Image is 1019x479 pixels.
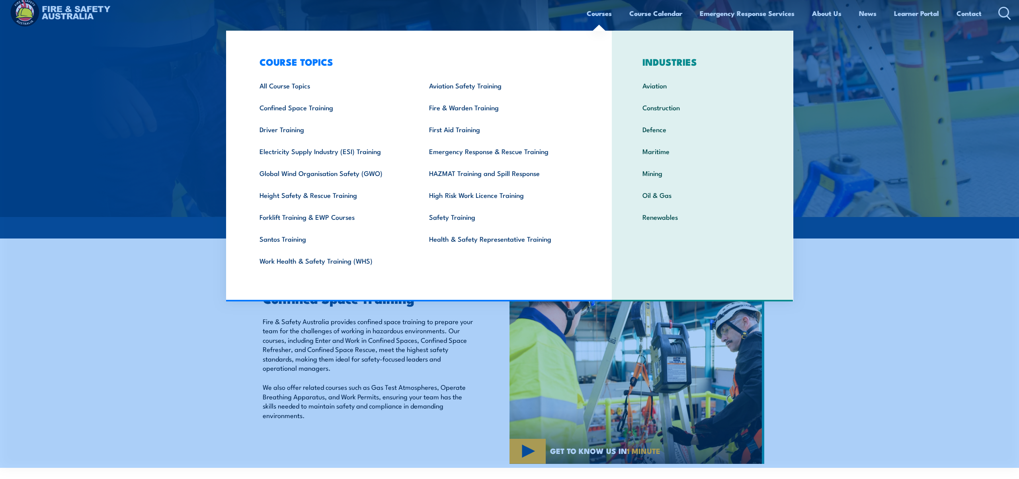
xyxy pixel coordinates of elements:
a: Confined Space Training [247,96,417,118]
h3: COURSE TOPICS [247,56,587,67]
a: First Aid Training [417,118,587,140]
a: Aviation [630,74,775,96]
a: Oil & Gas [630,184,775,206]
a: Forklift Training & EWP Courses [247,206,417,228]
a: Learner Portal [894,3,939,24]
a: All Course Topics [247,74,417,96]
a: Emergency Response Services [700,3,795,24]
a: Electricity Supply Industry (ESI) Training [247,140,417,162]
a: Contact [957,3,982,24]
a: Course Calendar [629,3,682,24]
a: Courses [587,3,612,24]
a: Defence [630,118,775,140]
a: About Us [812,3,841,24]
a: Construction [630,96,775,118]
a: Safety Training [417,206,587,228]
a: Renewables [630,206,775,228]
a: Maritime [630,140,775,162]
a: HAZMAT Training and Spill Response [417,162,587,184]
a: Height Safety & Rescue Training [247,184,417,206]
a: Santos Training [247,228,417,250]
p: We also offer related courses such as Gas Test Atmospheres, Operate Breathing Apparatus, and Work... [263,382,473,420]
a: Emergency Response & Rescue Training [417,140,587,162]
a: Mining [630,162,775,184]
img: Confined Space Courses Australia [509,273,764,464]
a: Global Wind Organisation Safety (GWO) [247,162,417,184]
a: Driver Training [247,118,417,140]
a: Health & Safety Representative Training [417,228,587,250]
a: Aviation Safety Training [417,74,587,96]
a: Fire & Warden Training [417,96,587,118]
p: Fire & Safety Australia provides confined space training to prepare your team for the challenges ... [263,317,473,372]
a: Work Health & Safety Training (WHS) [247,250,417,272]
a: News [859,3,876,24]
h3: INDUSTRIES [630,56,775,67]
h2: Confined Space Training [263,293,473,304]
a: High Risk Work Licence Training [417,184,587,206]
span: GET TO KNOW US IN [550,447,660,454]
strong: 1 MINUTE [627,445,660,456]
